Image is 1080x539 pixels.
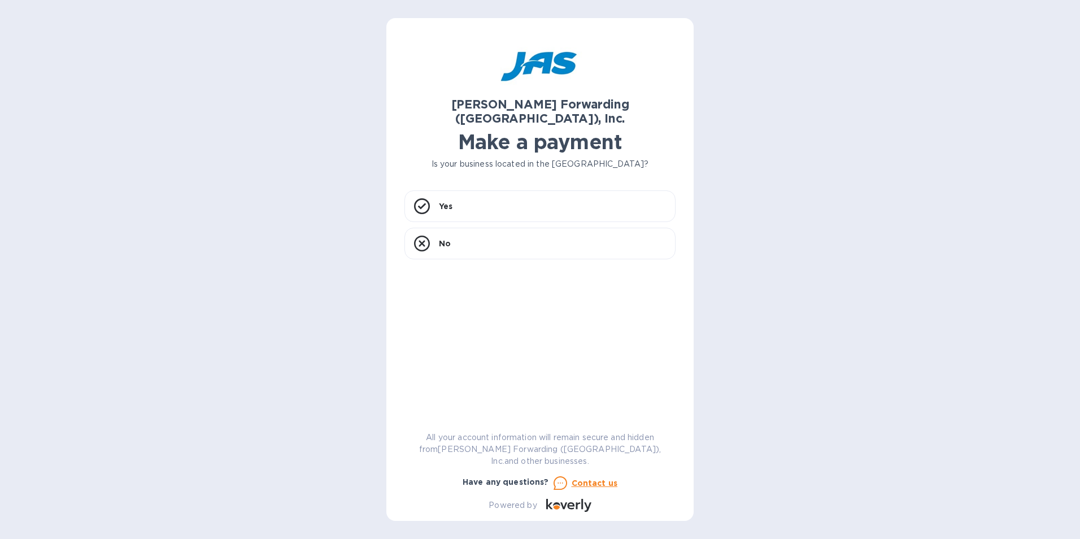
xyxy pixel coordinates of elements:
[404,158,676,170] p: Is your business located in the [GEOGRAPHIC_DATA]?
[404,432,676,467] p: All your account information will remain secure and hidden from [PERSON_NAME] Forwarding ([GEOGRA...
[404,130,676,154] h1: Make a payment
[439,238,451,249] p: No
[463,477,549,486] b: Have any questions?
[451,97,629,125] b: [PERSON_NAME] Forwarding ([GEOGRAPHIC_DATA]), Inc.
[439,201,452,212] p: Yes
[489,499,537,511] p: Powered by
[572,479,618,488] u: Contact us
